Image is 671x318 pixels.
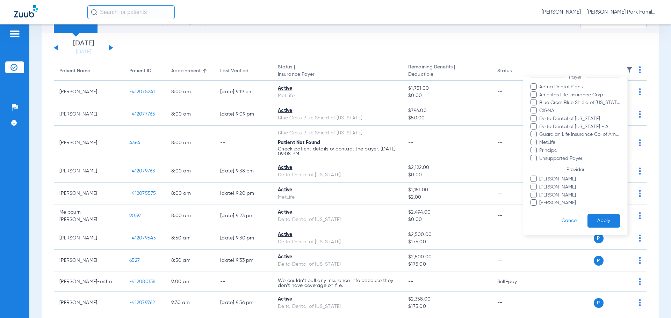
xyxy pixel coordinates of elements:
[562,167,589,172] span: Provider
[539,83,620,91] span: Aetna Dental Plans
[539,184,620,191] span: [PERSON_NAME]
[539,107,620,114] span: CIGNA
[552,214,587,228] button: Cancel
[539,192,620,199] span: [PERSON_NAME]
[539,155,620,162] span: Unsupported Payer
[539,99,620,106] span: Blue Cross Blue Shield of [US_STATE]
[587,214,620,228] button: Apply
[539,199,620,207] span: [PERSON_NAME]
[539,131,620,138] span: Guardian Life Insurance Co. of America
[539,91,620,99] span: Ameritas Life Insurance Corp.
[539,147,620,154] span: Principal
[564,75,586,80] span: Payer
[539,176,620,183] span: [PERSON_NAME]
[539,115,620,123] span: Delta Dental of [US_STATE]
[539,139,620,146] span: MetLife
[539,123,620,131] span: Delta Dental of [US_STATE] - AI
